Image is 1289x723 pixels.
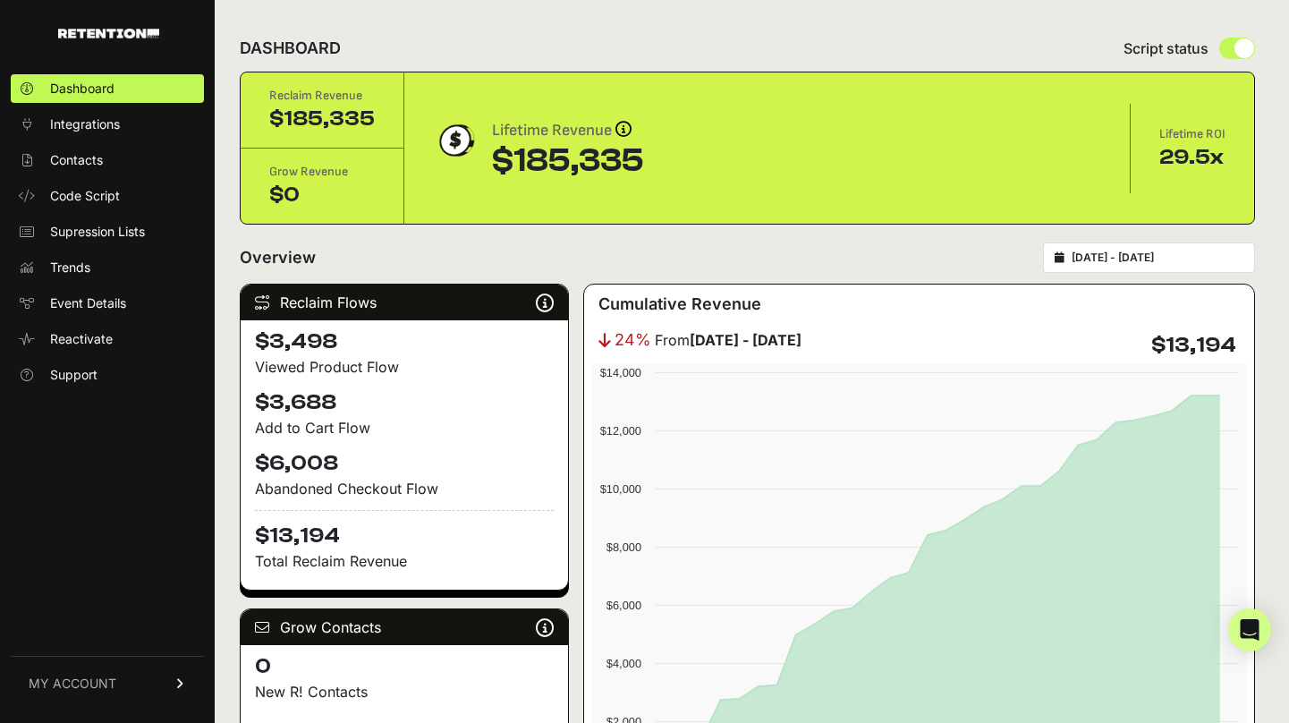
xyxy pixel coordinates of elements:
[255,449,554,478] h4: $6,008
[1228,608,1271,651] div: Open Intercom Messenger
[11,325,204,353] a: Reactivate
[255,356,554,378] div: Viewed Product Flow
[11,253,204,282] a: Trends
[50,223,145,241] span: Supression Lists
[50,259,90,276] span: Trends
[29,675,116,693] span: MY ACCOUNT
[50,151,103,169] span: Contacts
[1124,38,1208,59] span: Script status
[606,657,641,670] text: $4,000
[255,478,554,499] div: Abandoned Checkout Flow
[11,74,204,103] a: Dashboard
[492,143,644,179] div: $185,335
[598,292,761,317] h3: Cumulative Revenue
[50,187,120,205] span: Code Script
[241,609,568,645] div: Grow Contacts
[1159,125,1225,143] div: Lifetime ROI
[1159,143,1225,172] div: 29.5x
[11,217,204,246] a: Supression Lists
[599,482,640,496] text: $10,000
[11,361,204,389] a: Support
[50,115,120,133] span: Integrations
[269,163,375,181] div: Grow Revenue
[599,424,640,438] text: $12,000
[11,656,204,710] a: MY ACCOUNT
[240,36,341,61] h2: DASHBOARD
[269,181,375,209] div: $0
[255,510,554,550] h4: $13,194
[1151,331,1236,360] h4: $13,194
[655,329,801,351] span: From
[241,285,568,320] div: Reclaim Flows
[255,327,554,356] h4: $3,498
[11,182,204,210] a: Code Script
[50,294,126,312] span: Event Details
[11,146,204,174] a: Contacts
[11,110,204,139] a: Integrations
[255,681,554,702] p: New R! Contacts
[255,550,554,572] p: Total Reclaim Revenue
[50,366,98,384] span: Support
[11,289,204,318] a: Event Details
[50,80,114,98] span: Dashboard
[690,331,801,349] strong: [DATE] - [DATE]
[255,388,554,417] h4: $3,688
[58,29,159,38] img: Retention.com
[599,366,640,379] text: $14,000
[269,87,375,105] div: Reclaim Revenue
[255,652,554,681] h4: 0
[269,105,375,133] div: $185,335
[50,330,113,348] span: Reactivate
[255,417,554,438] div: Add to Cart Flow
[433,118,478,163] img: dollar-coin-05c43ed7efb7bc0c12610022525b4bbbb207c7efeef5aecc26f025e68dcafac9.png
[615,327,651,353] span: 24%
[492,118,644,143] div: Lifetime Revenue
[606,540,641,554] text: $8,000
[240,245,316,270] h2: Overview
[606,599,641,612] text: $6,000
